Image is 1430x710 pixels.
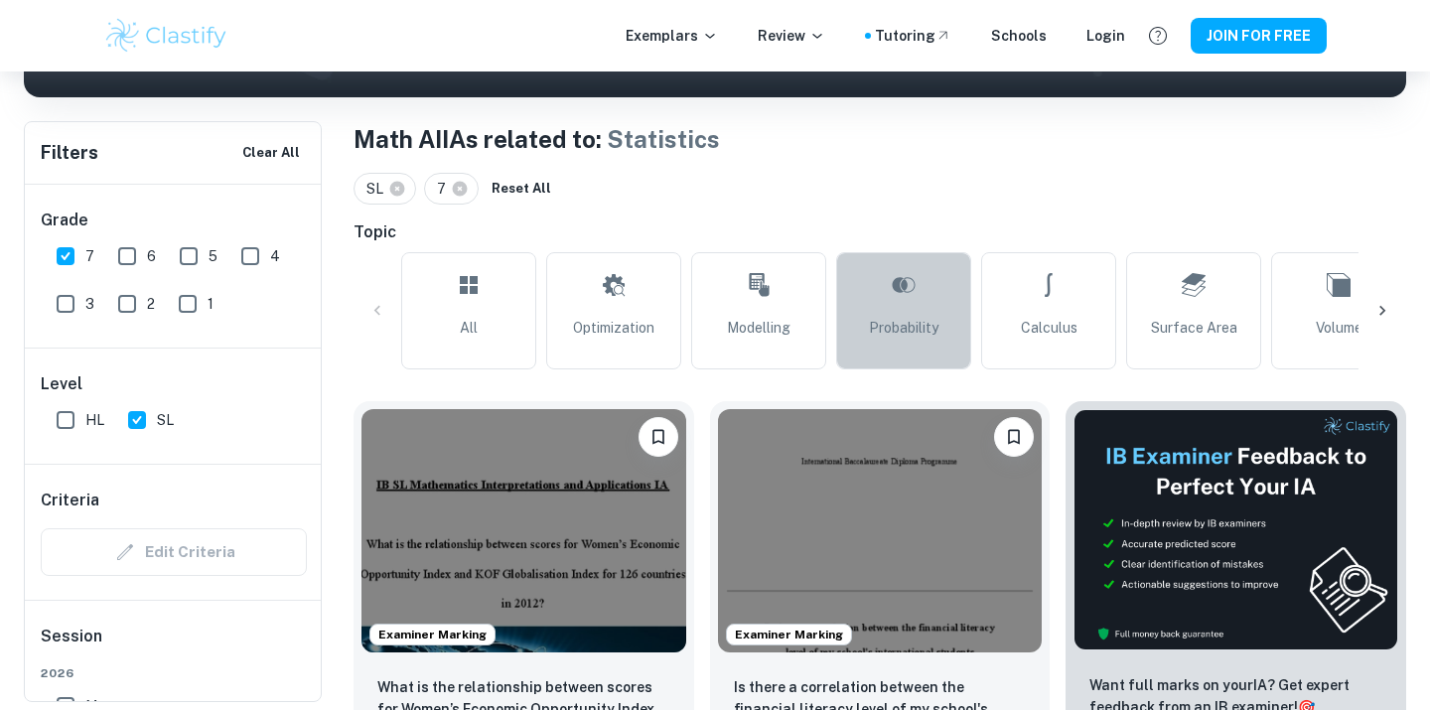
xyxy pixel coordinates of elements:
[41,528,307,576] div: Criteria filters are unavailable when searching by topic
[157,409,174,431] span: SL
[209,245,217,267] span: 5
[1316,317,1362,339] span: Volume
[718,409,1043,652] img: Math AI IA example thumbnail: Is there a correlation between the finan
[147,293,155,315] span: 2
[1191,18,1327,54] button: JOIN FOR FREE
[354,173,416,205] div: SL
[85,245,94,267] span: 7
[991,25,1047,47] a: Schools
[41,489,99,512] h6: Criteria
[237,138,305,168] button: Clear All
[994,417,1034,457] button: Please log in to bookmark exemplars
[487,174,556,204] button: Reset All
[1073,409,1398,650] img: Thumbnail
[1151,317,1237,339] span: Surface Area
[85,293,94,315] span: 3
[869,317,938,339] span: Probability
[366,178,392,200] span: SL
[607,125,720,153] span: Statistics
[103,16,229,56] img: Clastify logo
[354,121,1406,157] h1: Math AI IAs related to:
[361,409,686,652] img: Math AI IA example thumbnail: What is the relationship between scores
[370,626,495,643] span: Examiner Marking
[85,409,104,431] span: HL
[270,245,280,267] span: 4
[1141,19,1175,53] button: Help and Feedback
[727,317,790,339] span: Modelling
[639,417,678,457] button: Please log in to bookmark exemplars
[424,173,479,205] div: 7
[437,178,455,200] span: 7
[208,293,214,315] span: 1
[41,139,98,167] h6: Filters
[460,317,478,339] span: All
[41,625,307,664] h6: Session
[354,220,1406,244] h6: Topic
[41,209,307,232] h6: Grade
[758,25,825,47] p: Review
[147,245,156,267] span: 6
[626,25,718,47] p: Exemplars
[41,664,307,682] span: 2026
[1021,317,1077,339] span: Calculus
[875,25,951,47] a: Tutoring
[573,317,654,339] span: Optimization
[727,626,851,643] span: Examiner Marking
[41,372,307,396] h6: Level
[1086,25,1125,47] a: Login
